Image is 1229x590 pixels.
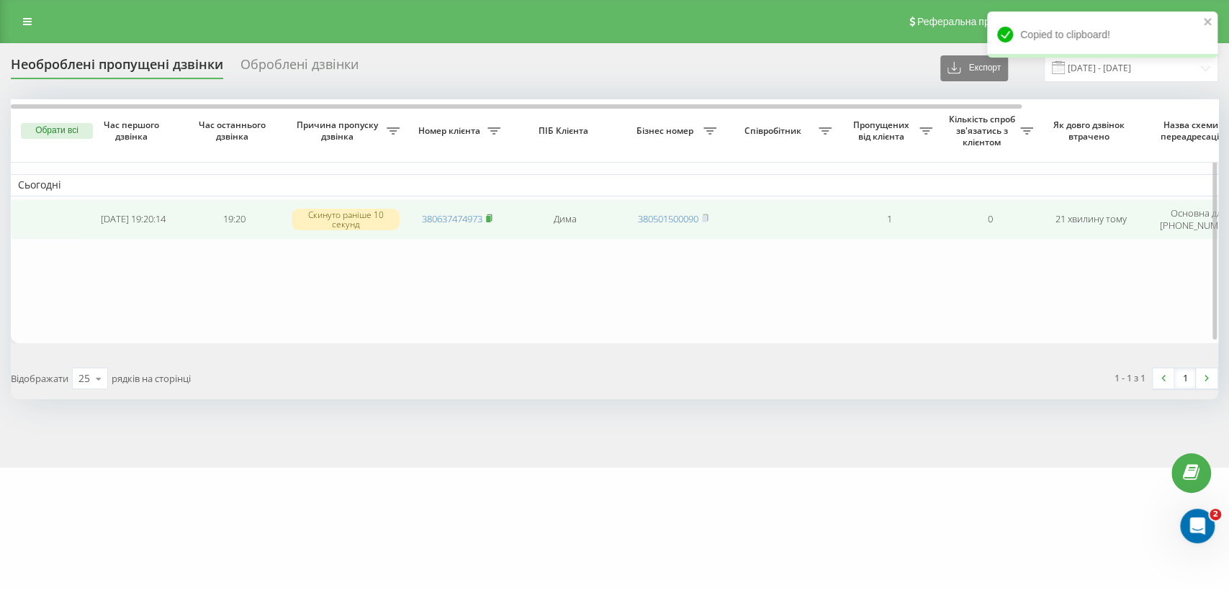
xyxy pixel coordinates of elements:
span: Реферальна програма [917,16,1023,27]
button: Експорт [940,55,1008,81]
span: Причина пропуску дзвінка [292,119,387,142]
span: Як довго дзвінок втрачено [1052,119,1130,142]
span: Номер клієнта [414,125,487,137]
span: Співробітник [731,125,819,137]
div: Скинуто раніше 10 секунд [292,209,400,230]
button: Обрати всі [21,123,93,139]
span: Час першого дзвінка [94,119,172,142]
span: рядків на сторінці [112,372,191,385]
span: 2 [1210,509,1221,520]
div: Необроблені пропущені дзвінки [11,57,223,79]
span: Пропущених від клієнта [846,119,919,142]
span: Відображати [11,372,68,385]
iframe: Intercom live chat [1180,509,1215,543]
a: 380501500090 [638,212,698,225]
div: 1 - 1 з 1 [1115,371,1145,385]
td: [DATE] 19:20:14 [83,199,184,240]
div: Оброблені дзвінки [240,57,359,79]
span: ПІБ Клієнта [520,125,611,137]
span: Кількість спроб зв'язатись з клієнтом [947,114,1020,147]
td: 0 [940,199,1040,240]
td: 19:20 [184,199,284,240]
span: Час останнього дзвінка [195,119,273,142]
td: 21 хвилину тому [1040,199,1141,240]
a: 380637474973 [422,212,482,225]
td: 1 [839,199,940,240]
a: 1 [1174,368,1196,389]
td: Дима [508,199,623,240]
div: Copied to clipboard! [987,12,1217,58]
span: Бізнес номер [630,125,703,137]
div: 25 [78,371,90,386]
button: close [1203,16,1213,29]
